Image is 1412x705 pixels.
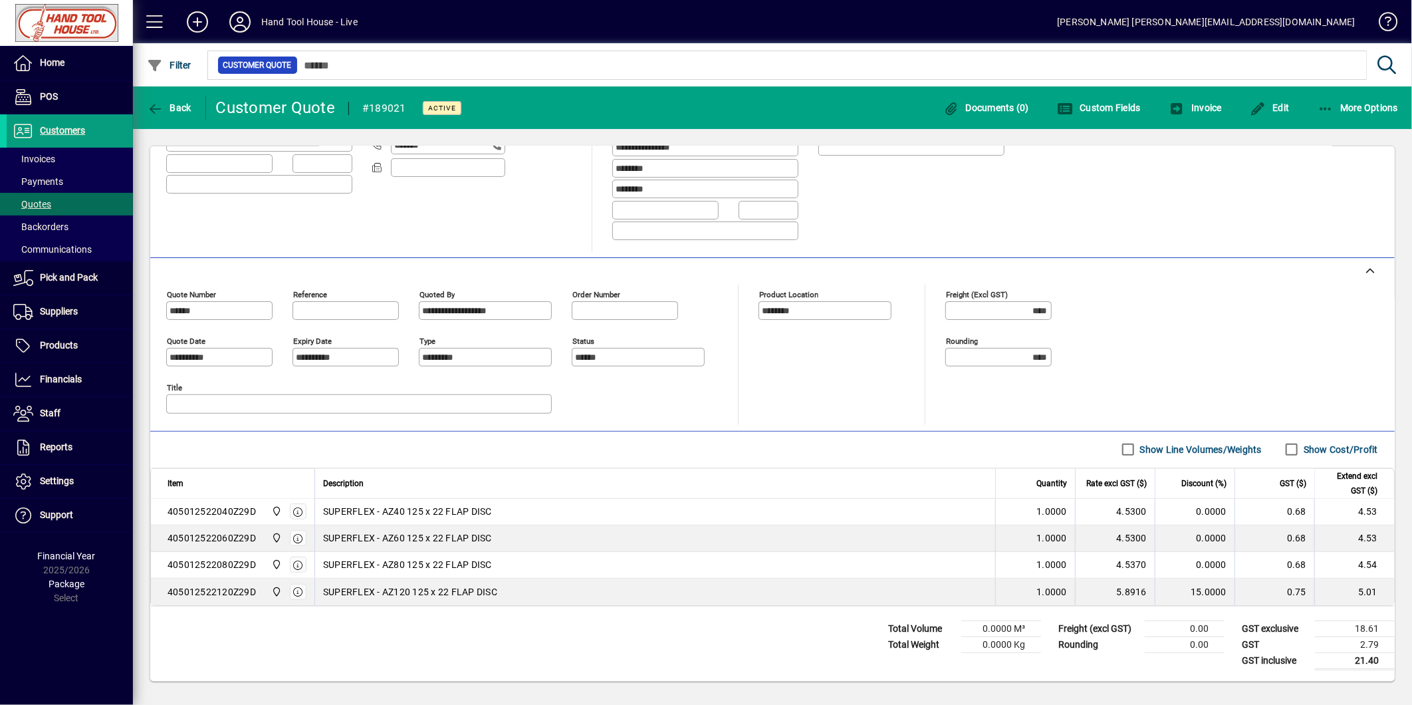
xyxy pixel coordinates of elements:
span: Custom Fields [1057,102,1141,113]
span: Invoice [1169,102,1222,113]
div: #189021 [362,98,406,119]
td: 0.00 [1145,621,1225,636]
td: 4.54 [1314,552,1394,579]
span: SUPERFLEX - AZ80 125 x 22 FLAP DISC [323,558,492,571]
a: Support [7,499,133,532]
button: Back [144,96,195,120]
a: Payments [7,170,133,193]
span: Home [40,57,64,68]
div: 4.5300 [1084,531,1147,545]
span: Quotes [13,199,51,210]
span: Discount (%) [1181,476,1227,491]
span: 1.0000 [1037,558,1068,571]
a: Home [7,47,133,80]
span: Products [40,340,78,351]
span: Invoices [13,154,55,164]
span: Extend excl GST ($) [1323,469,1377,498]
td: 15.0000 [1155,579,1235,605]
td: 5.01 [1314,579,1394,605]
td: 0.0000 [1155,525,1235,552]
a: Products [7,329,133,362]
span: SUPERFLEX - AZ120 125 x 22 FLAP DISC [323,585,497,599]
app-page-header-button: Back [133,96,206,120]
div: 405012522040Z29D [168,505,256,518]
span: Frankton [268,531,283,545]
div: 5.8916 [1084,585,1147,599]
td: 18.61 [1315,621,1395,636]
td: 0.68 [1235,552,1314,579]
span: Description [323,476,364,491]
span: Item [168,476,183,491]
span: Documents (0) [943,102,1029,113]
td: 0.75 [1235,579,1314,605]
button: Custom Fields [1054,96,1144,120]
button: Invoice [1165,96,1225,120]
div: Hand Tool House - Live [261,11,358,33]
a: Pick and Pack [7,261,133,295]
td: GST [1235,636,1315,652]
button: Profile [219,10,261,34]
td: 0.0000 [1155,499,1235,525]
td: GST inclusive [1235,652,1315,669]
mat-label: Product location [759,289,818,299]
mat-label: Quote number [167,289,216,299]
span: SUPERFLEX - AZ40 125 x 22 FLAP DISC [323,505,492,518]
span: 1.0000 [1037,505,1068,518]
td: 0.0000 M³ [961,621,1041,636]
td: 0.00 [1145,636,1225,652]
span: Backorders [13,221,68,232]
button: Edit [1246,96,1293,120]
span: POS [40,91,58,102]
span: Back [147,102,191,113]
mat-label: Quote date [167,336,205,345]
mat-label: Expiry date [293,336,332,345]
label: Show Cost/Profit [1301,443,1378,456]
td: 2.79 [1315,636,1395,652]
div: 405012522060Z29D [168,531,256,545]
td: Freight (excl GST) [1052,621,1145,636]
td: 0.68 [1235,499,1314,525]
mat-label: Freight (excl GST) [946,289,1008,299]
button: Add [176,10,219,34]
mat-label: Order number [572,289,620,299]
td: Rounding [1052,636,1145,652]
span: Pick and Pack [40,272,98,283]
span: Customer Quote [223,59,292,72]
td: 21.40 [1315,652,1395,669]
span: More Options [1318,102,1399,113]
td: 0.68 [1235,525,1314,552]
a: Suppliers [7,295,133,329]
span: GST ($) [1280,476,1306,491]
a: Financials [7,363,133,396]
span: Rate excl GST ($) [1086,476,1147,491]
span: Reports [40,442,72,452]
a: Staff [7,397,133,430]
td: GST exclusive [1235,621,1315,636]
a: Communications [7,238,133,261]
span: Frankton [268,557,283,572]
div: 4.5370 [1084,558,1147,571]
span: Quantity [1036,476,1067,491]
a: Settings [7,465,133,498]
a: Quotes [7,193,133,215]
span: Support [40,509,73,520]
span: Payments [13,176,63,187]
span: Staff [40,408,60,418]
div: Customer Quote [216,97,336,118]
span: Financial Year [38,551,96,561]
mat-label: Reference [293,289,327,299]
a: POS [7,80,133,114]
a: Reports [7,431,133,464]
mat-label: Status [572,336,594,345]
span: Customers [40,125,85,136]
button: Documents (0) [939,96,1032,120]
td: 4.53 [1314,499,1394,525]
div: [PERSON_NAME] [PERSON_NAME][EMAIL_ADDRESS][DOMAIN_NAME] [1057,11,1355,33]
div: 405012522080Z29D [168,558,256,571]
mat-label: Type [419,336,435,345]
div: 4.5300 [1084,505,1147,518]
span: Suppliers [40,306,78,317]
span: Active [428,104,456,112]
mat-label: Quoted by [419,289,455,299]
span: Settings [40,476,74,486]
